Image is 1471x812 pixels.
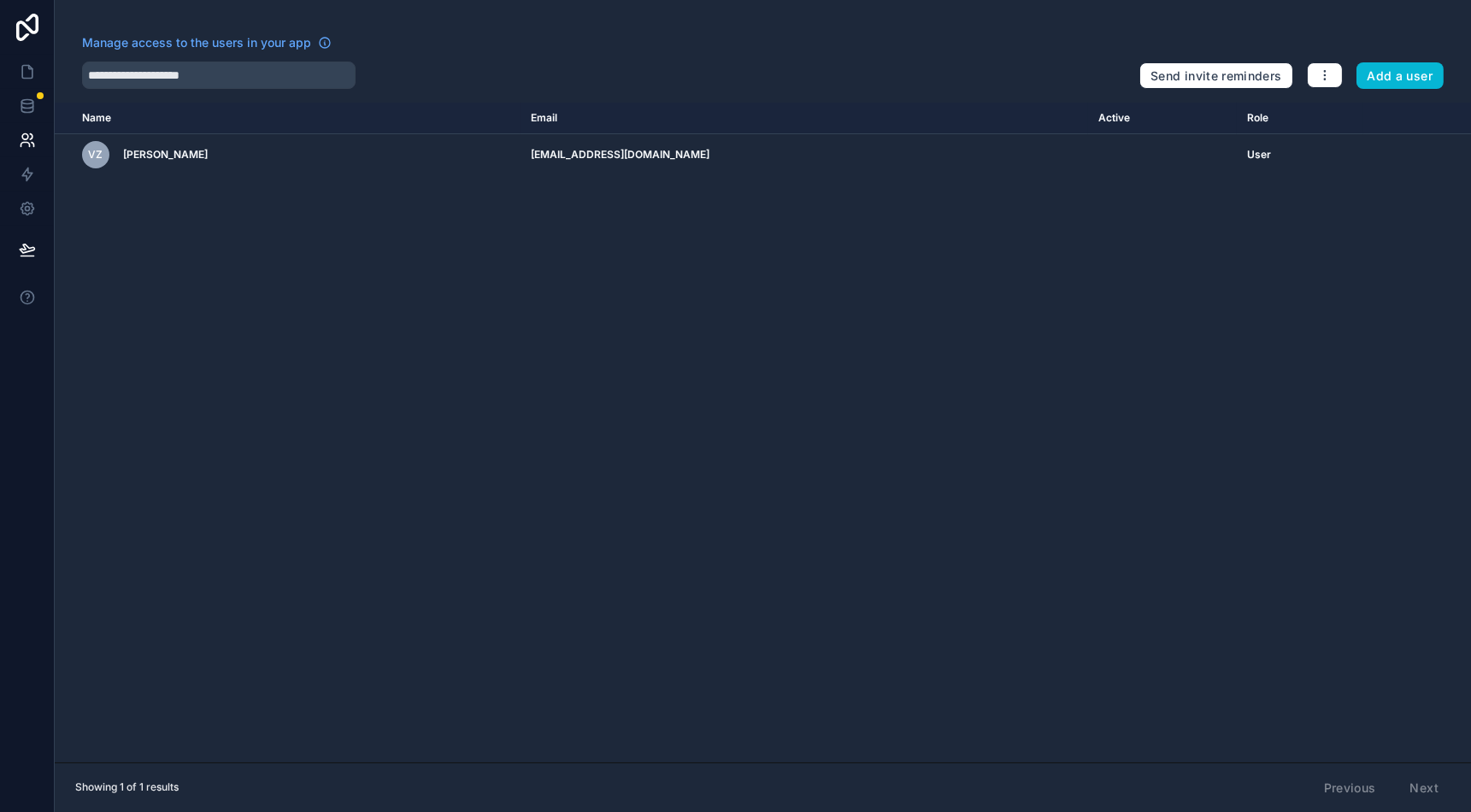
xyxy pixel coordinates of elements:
[55,103,1471,762] div: scrollable content
[1139,62,1292,90] button: Send invite reminders
[82,34,311,51] span: Manage access to the users in your app
[521,134,1089,176] td: [EMAIL_ADDRESS][DOMAIN_NAME]
[89,148,103,162] span: VZ
[82,34,332,51] a: Manage access to the users in your app
[1247,148,1271,162] span: User
[75,780,179,794] span: Showing 1 of 1 results
[521,103,1089,134] th: Email
[1237,103,1363,134] th: Role
[123,148,208,162] span: [PERSON_NAME]
[1088,103,1237,134] th: Active
[55,103,521,134] th: Name
[1356,62,1445,90] button: Add a user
